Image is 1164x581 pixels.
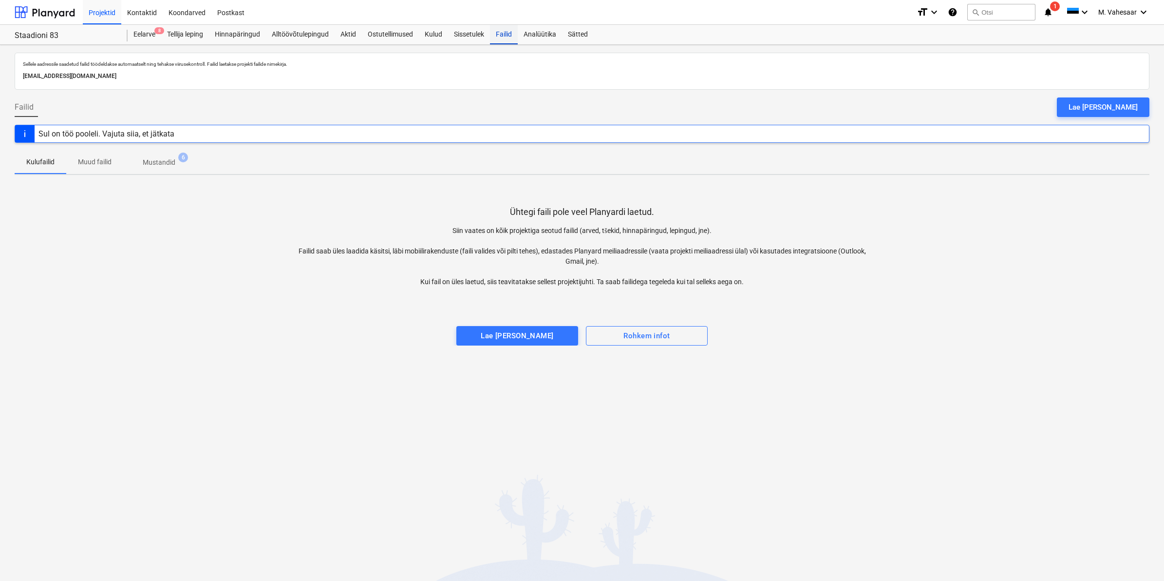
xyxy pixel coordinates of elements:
span: 8 [154,27,164,34]
p: Mustandid [143,157,175,168]
i: keyboard_arrow_down [1079,6,1090,18]
button: Rohkem infot [586,326,708,346]
a: Sätted [562,25,594,44]
button: Lae [PERSON_NAME] [1057,97,1149,117]
i: keyboard_arrow_down [928,6,940,18]
a: Analüütika [518,25,562,44]
div: Lae [PERSON_NAME] [481,329,553,342]
p: Siin vaates on kõik projektiga seotud failid (arved, tšekid, hinnapäringud, lepingud, jne). Faili... [299,226,866,287]
a: Eelarve8 [128,25,161,44]
i: Abikeskus [948,6,957,18]
p: Sellele aadressile saadetud failid töödeldakse automaatselt ning tehakse viirusekontroll. Failid ... [23,61,1141,67]
a: Failid [490,25,518,44]
span: 1 [1050,1,1060,11]
i: format_size [917,6,928,18]
a: Sissetulek [448,25,490,44]
p: [EMAIL_ADDRESS][DOMAIN_NAME] [23,71,1141,81]
i: notifications [1043,6,1053,18]
button: Lae [PERSON_NAME] [456,326,578,346]
a: Kulud [419,25,448,44]
a: Tellija leping [161,25,209,44]
a: Alltöövõtulepingud [266,25,335,44]
p: Ühtegi faili pole veel Planyardi laetud. [510,206,654,218]
div: Eelarve [128,25,161,44]
a: Hinnapäringud [209,25,266,44]
div: Lae [PERSON_NAME] [1069,101,1138,114]
i: keyboard_arrow_down [1138,6,1149,18]
span: M. Vahesaar [1098,8,1137,16]
span: search [972,8,979,16]
p: Kulufailid [26,157,55,167]
div: Rohkem infot [623,329,670,342]
span: 6 [178,153,188,162]
div: Sul on töö pooleli. Vajuta siia, et jätkata [38,129,174,138]
a: Aktid [335,25,362,44]
div: Staadioni 83 [15,31,116,41]
p: Muud failid [78,157,112,167]
button: Otsi [967,4,1035,20]
a: Ostutellimused [362,25,419,44]
span: Failid [15,101,34,113]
